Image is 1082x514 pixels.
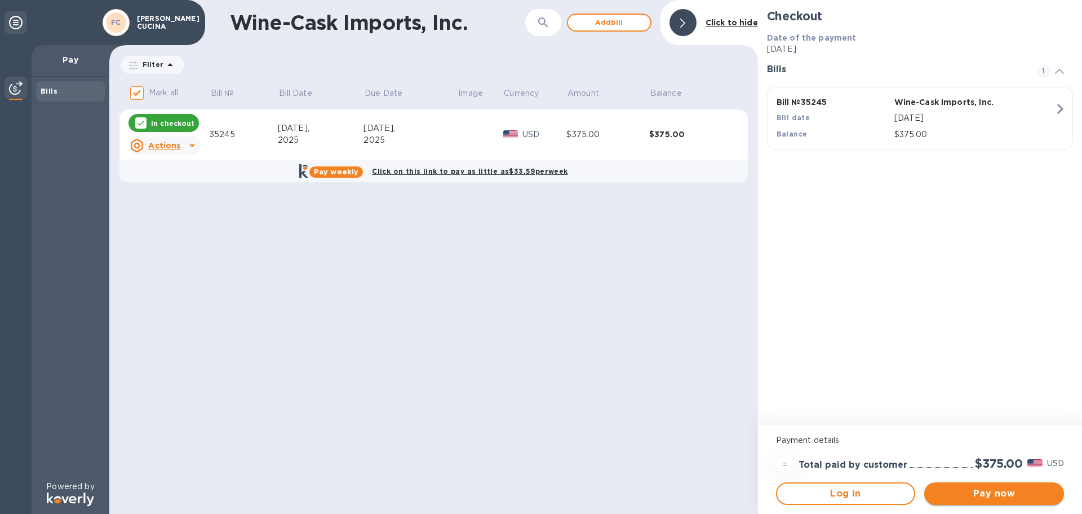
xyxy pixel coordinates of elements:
b: Balance [777,130,808,138]
b: FC [111,18,121,27]
p: [PERSON_NAME] CUCINA [137,15,193,30]
h3: Total paid by customer [799,460,907,471]
b: Bills [41,87,57,95]
img: USD [1027,459,1043,467]
img: USD [503,130,518,138]
p: Filter [138,60,163,69]
p: Payment details [776,434,1064,446]
span: Log in [786,487,906,500]
p: Bill № [211,87,234,99]
span: Amount [567,87,614,99]
u: Actions [148,141,180,150]
h1: Wine-Cask Imports, Inc. [230,11,525,34]
span: Bill Date [279,87,327,99]
span: Balance [650,87,697,99]
p: Image [458,87,483,99]
b: Pay weekly [314,168,358,176]
button: Log in [776,482,916,505]
p: USD [522,129,566,140]
p: Currency [504,87,539,99]
div: [DATE], [278,122,364,134]
button: Pay now [924,482,1064,505]
span: Add bill [577,16,641,29]
p: $375.00 [894,129,1054,140]
p: Balance [650,87,682,99]
p: Bill № 35245 [777,96,890,108]
p: Mark all [149,87,178,99]
p: Powered by [46,481,94,493]
span: Bill № [211,87,249,99]
p: Pay [41,54,100,65]
h2: $375.00 [975,456,1023,471]
p: [DATE] [767,43,1073,55]
span: 1 [1037,64,1050,78]
div: 2025 [363,134,457,146]
p: Bill Date [279,87,312,99]
span: Pay now [933,487,1055,500]
div: $375.00 [649,129,732,140]
div: 2025 [278,134,364,146]
h3: Bills [767,64,1023,75]
p: Wine-Cask Imports, Inc. [894,96,1008,108]
p: USD [1047,458,1064,469]
img: Logo [47,493,94,506]
button: Bill №35245Wine-Cask Imports, Inc.Bill date[DATE]Balance$375.00 [767,87,1073,150]
b: Date of the payment [767,33,857,42]
p: Amount [567,87,599,99]
h2: Checkout [767,9,1073,23]
p: Due Date [365,87,402,99]
div: [DATE], [363,122,457,134]
div: $375.00 [566,129,649,140]
button: Addbill [567,14,651,32]
span: Due Date [365,87,417,99]
b: Click on this link to pay as little as $33.59 per week [372,167,567,175]
p: In checkout [151,118,194,128]
div: 35245 [210,129,278,140]
b: Bill date [777,113,810,122]
div: = [776,455,794,473]
b: Click to hide [706,18,758,27]
p: [DATE] [894,112,1054,124]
